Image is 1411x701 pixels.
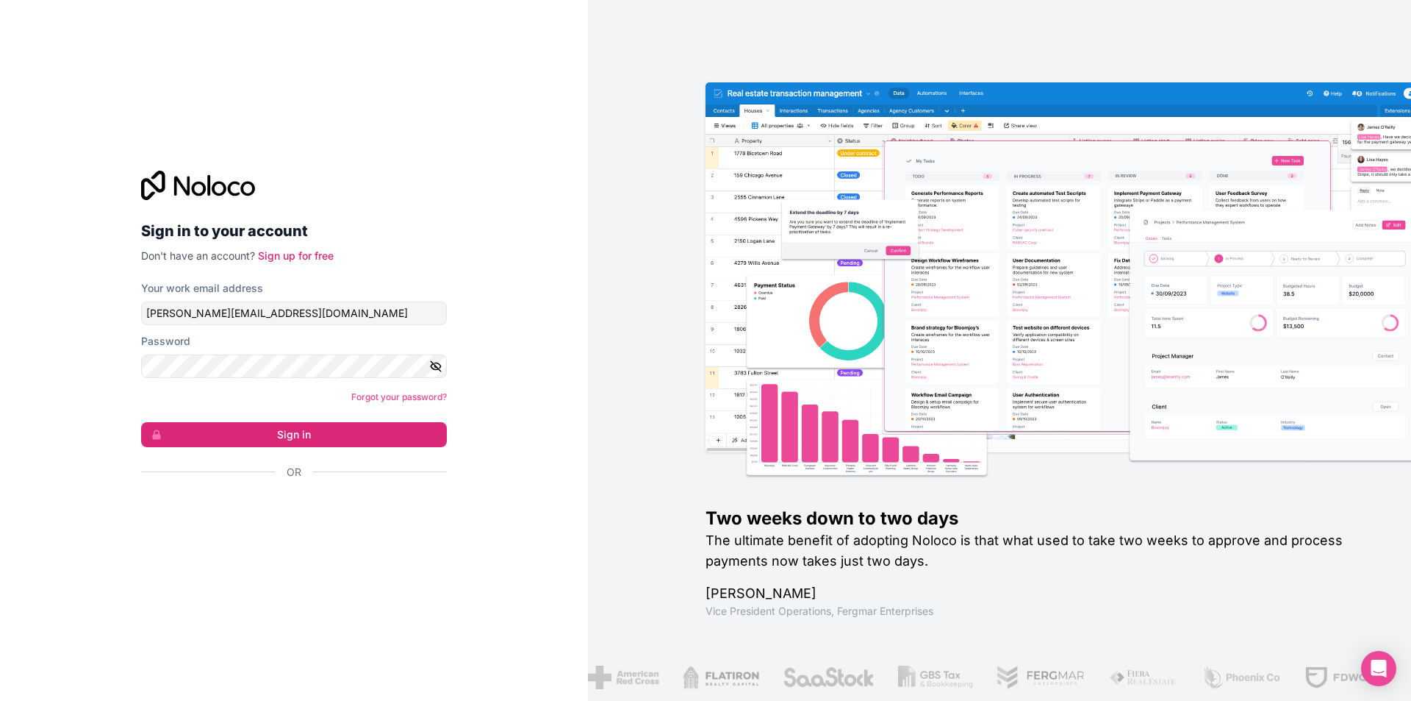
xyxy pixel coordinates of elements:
[782,666,875,689] img: /assets/saastock-C6Zbiodz.png
[705,604,1364,619] h1: Vice President Operations , Fergmar Enterprises
[141,422,447,447] button: Sign in
[258,249,334,262] a: Sign up for free
[683,666,759,689] img: /assets/flatiron-C8eUkumj.png
[996,666,1085,689] img: /assets/fergmar-CudnrXN5.png
[1361,651,1396,686] div: Open Intercom Messenger
[141,249,255,262] span: Don't have an account?
[705,530,1364,572] h2: The ultimate benefit of adopting Noloco is that what used to take two weeks to approve and proces...
[1202,666,1281,689] img: /assets/phoenix-BREaitsQ.png
[705,507,1364,530] h1: Two weeks down to two days
[1304,666,1390,689] img: /assets/fdworks-Bi04fVtw.png
[134,496,442,528] iframe: Sign in with Google Button
[141,302,447,325] input: Email address
[1109,666,1178,689] img: /assets/fiera-fwj2N5v4.png
[287,465,301,480] span: Or
[898,666,972,689] img: /assets/gbstax-C-GtDUiK.png
[705,583,1364,604] h1: [PERSON_NAME]
[141,218,447,244] h2: Sign in to your account
[141,281,263,296] label: Your work email address
[141,334,190,349] label: Password
[141,355,447,378] input: Password
[588,666,659,689] img: /assets/american-red-cross-BAupjrZR.png
[351,391,447,402] a: Forgot your password?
